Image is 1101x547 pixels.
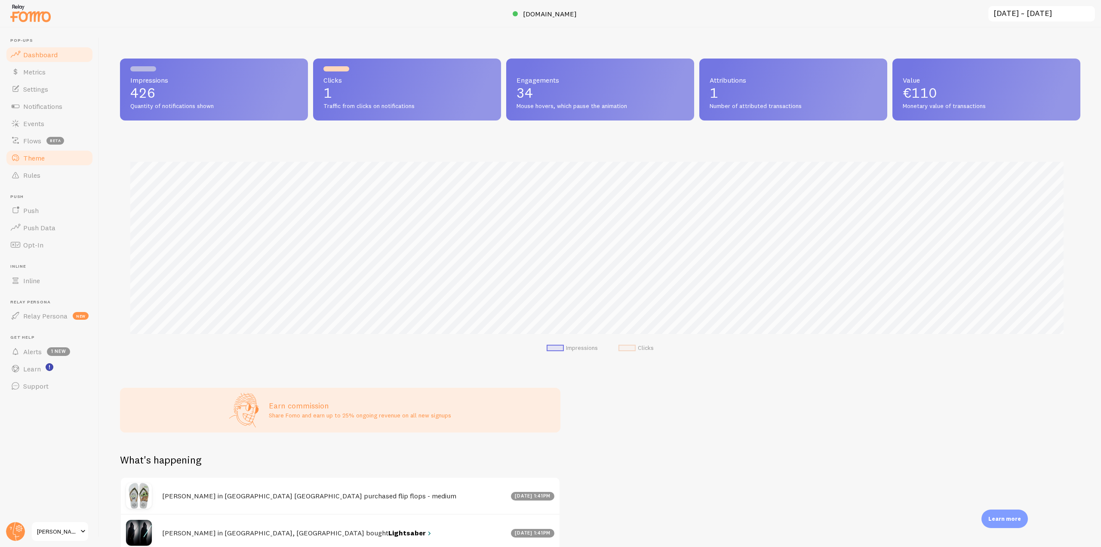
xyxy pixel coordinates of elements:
[511,492,555,501] div: [DATE] 1:41pm
[710,102,877,110] span: Number of attributed transactions
[130,77,298,83] span: Impressions
[5,167,94,184] a: Rules
[23,382,49,390] span: Support
[269,411,451,420] p: Share Fomo and earn up to 25% ongoing revenue on all new signups
[23,223,55,232] span: Push Data
[5,115,94,132] a: Events
[323,77,491,83] span: Clicks
[162,528,506,538] h4: [PERSON_NAME] in [GEOGRAPHIC_DATA], [GEOGRAPHIC_DATA] bought
[269,401,451,411] h3: Earn commission
[5,219,94,236] a: Push Data
[5,98,94,115] a: Notifications
[23,68,46,76] span: Metrics
[5,132,94,149] a: Flows beta
[988,515,1021,523] p: Learn more
[388,528,433,538] a: Lightsaber
[10,38,94,43] span: Pop-ups
[23,347,42,356] span: Alerts
[10,264,94,269] span: Inline
[5,272,94,289] a: Inline
[23,136,41,145] span: Flows
[5,46,94,63] a: Dashboard
[130,86,298,100] p: 426
[23,241,43,249] span: Opt-In
[323,102,491,110] span: Traffic from clicks on notifications
[23,312,68,320] span: Relay Persona
[5,360,94,377] a: Learn
[120,453,201,467] h2: What's happening
[37,526,78,537] span: [PERSON_NAME]-test-store
[46,137,64,145] span: beta
[47,347,70,356] span: 1 new
[46,363,53,371] svg: <p>Watch New Feature Tutorials!</p>
[9,2,52,24] img: fomo-relay-logo-orange.svg
[23,365,41,373] span: Learn
[323,86,491,100] p: 1
[23,119,44,128] span: Events
[31,521,89,542] a: [PERSON_NAME]-test-store
[5,236,94,253] a: Opt-In
[10,300,94,305] span: Relay Persona
[10,194,94,200] span: Push
[981,510,1028,528] div: Learn more
[903,77,1070,83] span: Value
[517,77,684,83] span: Engagements
[618,344,654,352] li: Clicks
[10,335,94,340] span: Get Help
[23,276,40,285] span: Inline
[547,344,598,352] li: Impressions
[710,77,877,83] span: Attributions
[23,102,62,111] span: Notifications
[5,63,94,80] a: Metrics
[130,102,298,110] span: Quantity of notifications shown
[5,202,94,219] a: Push
[23,50,58,59] span: Dashboard
[23,85,48,93] span: Settings
[162,491,506,501] h4: [PERSON_NAME] in [GEOGRAPHIC_DATA] [GEOGRAPHIC_DATA] purchased flip flops - medium
[511,529,555,538] div: [DATE] 1:41pm
[5,149,94,167] a: Theme
[5,377,94,395] a: Support
[23,171,40,179] span: Rules
[5,343,94,360] a: Alerts 1 new
[517,102,684,110] span: Mouse hovers, which pause the animation
[73,312,89,320] span: new
[517,86,684,100] p: 34
[5,80,94,98] a: Settings
[5,307,94,324] a: Relay Persona new
[903,102,1070,110] span: Monetary value of transactions
[23,154,45,162] span: Theme
[710,86,877,100] p: 1
[23,206,39,215] span: Push
[903,84,937,101] span: €110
